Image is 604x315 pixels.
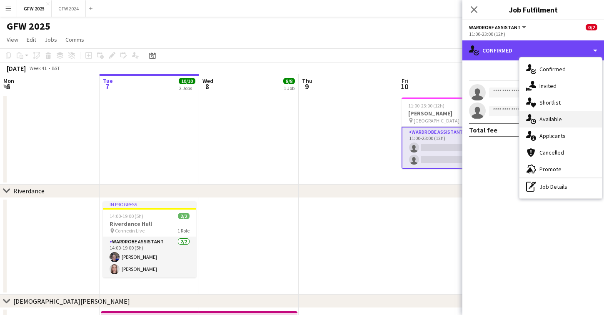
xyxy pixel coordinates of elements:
[27,36,36,43] span: Edit
[539,132,566,140] span: Applicants
[115,227,145,234] span: Connexin Live
[539,99,561,106] span: Shortlist
[402,77,408,85] span: Fri
[414,117,459,124] span: [GEOGRAPHIC_DATA]
[23,34,40,45] a: Edit
[3,77,14,85] span: Mon
[103,201,196,208] div: In progress
[103,201,196,277] app-job-card: In progress14:00-19:00 (5h)2/2Riverdance Hull Connexin Live1 RoleWardrobe Assistant2/214:00-19:00...
[539,165,562,173] span: Promote
[539,149,564,156] span: Cancelled
[402,127,495,169] app-card-role: Wardrobe Assistant10A0/211:00-23:00 (12h)
[402,97,495,169] app-job-card: 11:00-23:00 (12h)0/2[PERSON_NAME] [GEOGRAPHIC_DATA]1 RoleWardrobe Assistant10A0/211:00-23:00 (12h)
[52,65,60,71] div: BST
[110,213,143,219] span: 14:00-19:00 (5h)
[13,297,130,305] div: [DEMOGRAPHIC_DATA][PERSON_NAME]
[539,115,562,123] span: Available
[27,65,48,71] span: Week 41
[469,126,497,134] div: Total fee
[408,102,444,109] span: 11:00-23:00 (12h)
[102,82,113,91] span: 7
[52,0,86,17] button: GFW 2024
[201,82,213,91] span: 8
[45,36,57,43] span: Jobs
[7,64,26,72] div: [DATE]
[103,77,113,85] span: Tue
[586,24,597,30] span: 0/2
[2,82,14,91] span: 6
[7,36,18,43] span: View
[13,187,45,195] div: Riverdance
[469,24,521,30] span: Wardrobe Assistant
[302,77,312,85] span: Thu
[462,40,604,60] div: Confirmed
[301,82,312,91] span: 9
[284,85,295,91] div: 1 Job
[103,220,196,227] h3: Riverdance Hull
[65,36,84,43] span: Comms
[283,78,295,84] span: 8/8
[402,110,495,117] h3: [PERSON_NAME]
[469,24,527,30] button: Wardrobe Assistant
[469,31,597,37] div: 11:00-23:00 (12h)
[7,20,50,32] h1: GFW 2025
[3,34,22,45] a: View
[178,213,190,219] span: 2/2
[17,0,52,17] button: GFW 2025
[62,34,87,45] a: Comms
[179,78,195,84] span: 10/10
[462,4,604,15] h3: Job Fulfilment
[179,85,195,91] div: 2 Jobs
[103,237,196,277] app-card-role: Wardrobe Assistant2/214:00-19:00 (5h)[PERSON_NAME][PERSON_NAME]
[41,34,60,45] a: Jobs
[202,77,213,85] span: Wed
[539,65,566,73] span: Confirmed
[539,82,557,90] span: Invited
[177,227,190,234] span: 1 Role
[519,178,602,195] div: Job Details
[400,82,408,91] span: 10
